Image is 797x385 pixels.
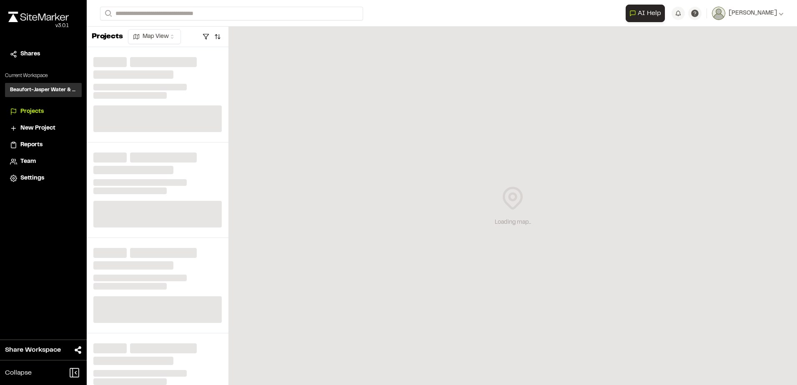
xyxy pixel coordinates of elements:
span: Shares [20,50,40,59]
span: [PERSON_NAME] [729,9,777,18]
span: Share Workspace [5,345,61,355]
button: Open AI Assistant [626,5,665,22]
a: Team [10,157,77,166]
a: Projects [10,107,77,116]
span: Team [20,157,36,166]
p: Projects [92,31,123,42]
a: Settings [10,174,77,183]
p: Current Workspace [5,72,82,80]
img: User [712,7,725,20]
span: Reports [20,140,43,150]
span: AI Help [638,8,661,18]
h3: Beaufort-Jasper Water & Sewer Authority [10,86,77,94]
div: Open AI Assistant [626,5,668,22]
span: Collapse [5,368,32,378]
span: Settings [20,174,44,183]
span: Projects [20,107,44,116]
a: New Project [10,124,77,133]
button: [PERSON_NAME] [712,7,784,20]
div: Oh geez...please don't... [8,22,69,30]
a: Shares [10,50,77,59]
div: Loading map... [495,218,531,227]
img: rebrand.png [8,12,69,22]
button: Search [100,7,115,20]
a: Reports [10,140,77,150]
span: New Project [20,124,55,133]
